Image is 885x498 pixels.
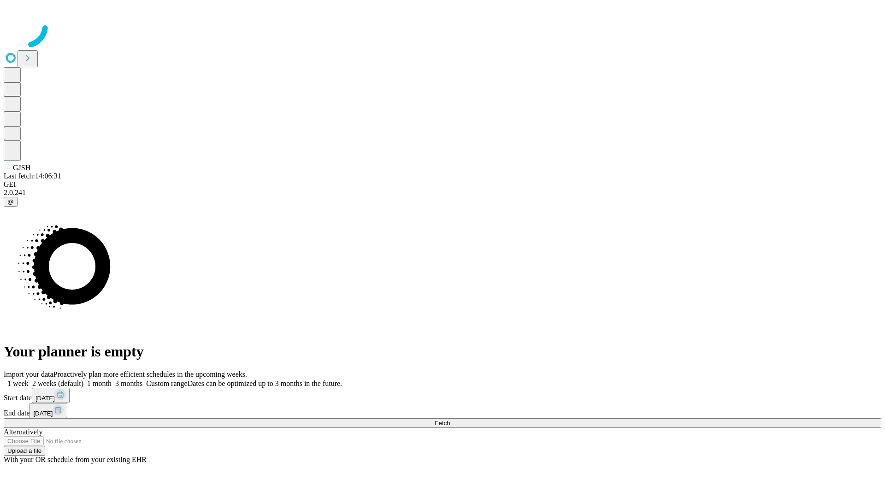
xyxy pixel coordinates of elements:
[4,418,881,428] button: Fetch
[4,403,881,418] div: End date
[146,379,187,387] span: Custom range
[4,172,61,180] span: Last fetch: 14:06:31
[87,379,112,387] span: 1 month
[53,370,247,378] span: Proactively plan more efficient schedules in the upcoming weeks.
[188,379,342,387] span: Dates can be optimized up to 3 months in the future.
[4,388,881,403] div: Start date
[29,403,67,418] button: [DATE]
[435,420,450,427] span: Fetch
[4,428,42,436] span: Alternatively
[4,456,147,463] span: With your OR schedule from your existing EHR
[4,197,18,207] button: @
[4,343,881,360] h1: Your planner is empty
[13,164,30,172] span: GJSH
[32,379,83,387] span: 2 weeks (default)
[7,198,14,205] span: @
[4,370,53,378] span: Import your data
[7,379,29,387] span: 1 week
[4,446,45,456] button: Upload a file
[35,395,55,402] span: [DATE]
[4,180,881,189] div: GEI
[4,189,881,197] div: 2.0.241
[33,410,53,417] span: [DATE]
[32,388,70,403] button: [DATE]
[115,379,142,387] span: 3 months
